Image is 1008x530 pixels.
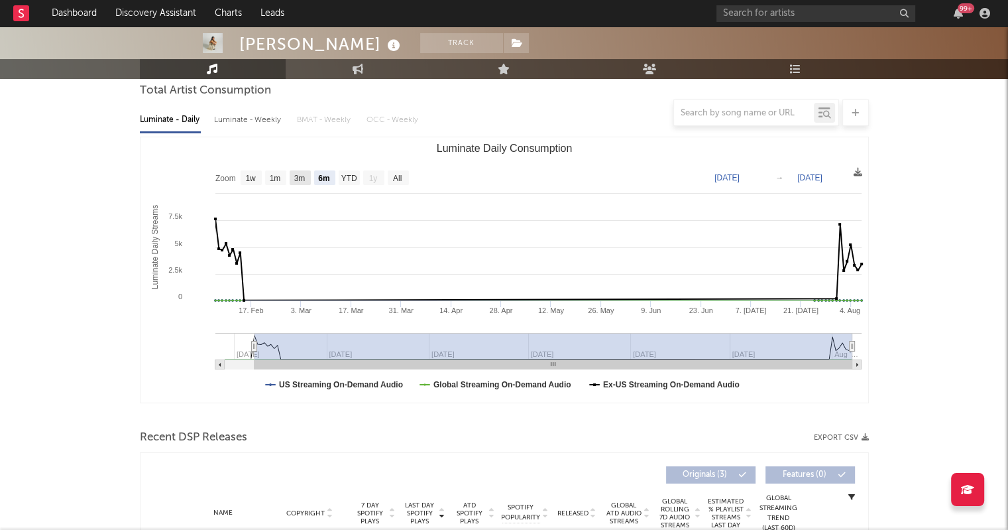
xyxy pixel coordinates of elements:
span: Total Artist Consumption [140,83,271,99]
span: Global Rolling 7D Audio Streams [657,497,693,529]
text: 2.5k [168,266,182,274]
text: 1w [245,174,256,183]
span: Recent DSP Releases [140,430,247,446]
text: 17. Mar [339,306,364,314]
text: 1y [368,174,377,183]
button: 99+ [954,8,963,19]
div: Name [180,508,267,518]
text: 4. Aug [839,306,860,314]
text: Zoom [215,174,236,183]
text: Aug '… [834,350,858,358]
text: 31. Mar [388,306,414,314]
text: Luminate Daily Streams [150,205,160,289]
text: All [392,174,401,183]
span: Global ATD Audio Streams [606,501,642,525]
button: Track [420,33,503,53]
text: → [775,173,783,182]
text: 9. Jun [641,306,661,314]
text: 23. Jun [689,306,712,314]
span: Features ( 0 ) [774,471,835,479]
text: 21. [DATE] [783,306,818,314]
span: Spotify Popularity [501,503,540,523]
input: Search for artists [716,5,915,22]
text: 1m [269,174,280,183]
span: 7 Day Spotify Plays [353,501,388,525]
text: Luminate Daily Consumption [436,143,572,154]
text: 7.5k [168,212,182,220]
text: US Streaming On-Demand Audio [279,380,403,389]
span: Released [557,509,588,517]
text: [DATE] [714,173,740,182]
input: Search by song name or URL [674,108,814,119]
text: 7. [DATE] [735,306,766,314]
div: [PERSON_NAME] [239,33,404,55]
span: Originals ( 3 ) [675,471,736,479]
span: Copyright [286,509,325,517]
span: ATD Spotify Plays [452,501,487,525]
button: Export CSV [814,434,869,442]
text: 14. Apr [439,306,463,314]
button: Features(0) [765,466,855,484]
text: Ex-US Streaming On-Demand Audio [602,380,739,389]
svg: Luminate Daily Consumption [140,137,868,403]
text: [DATE] [797,173,822,182]
button: Originals(3) [666,466,756,484]
text: Global Streaming On-Demand Audio [433,380,571,389]
text: 6m [318,174,329,183]
text: 17. Feb [239,306,263,314]
text: 3m [294,174,305,183]
text: 28. Apr [489,306,512,314]
text: 12. May [537,306,564,314]
text: 26. May [588,306,614,314]
text: 5k [174,239,182,247]
span: Last Day Spotify Plays [402,501,437,525]
span: Estimated % Playlist Streams Last Day [708,497,744,529]
text: 3. Mar [290,306,311,314]
text: 0 [178,293,182,300]
text: YTD [341,174,357,183]
div: 99 + [958,3,974,13]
